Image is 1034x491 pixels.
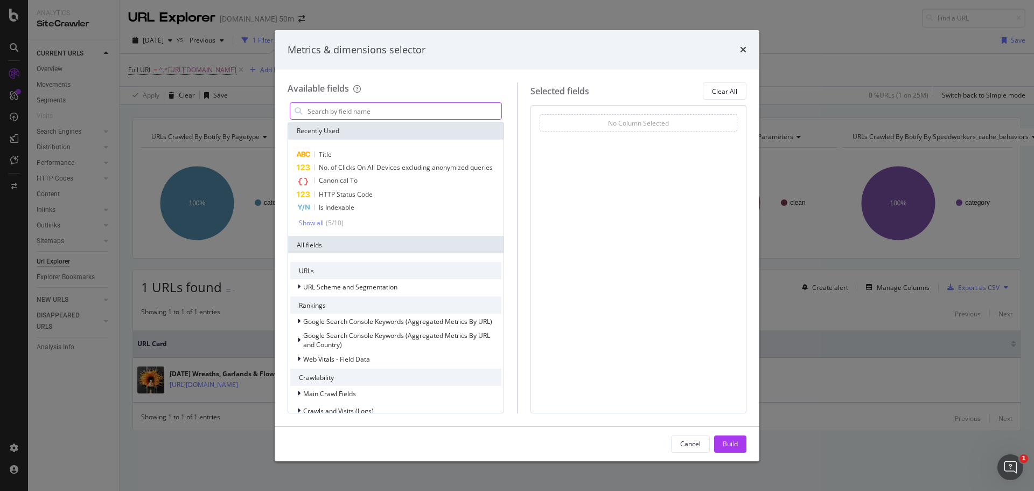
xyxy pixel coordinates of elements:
div: Selected fields [530,85,589,98]
span: Google Search Console Keywords (Aggregated Metrics By URL) [303,317,492,326]
span: 1 [1019,454,1028,463]
button: Cancel [671,435,710,453]
button: Build [714,435,746,453]
span: Google Search Console Keywords (Aggregated Metrics By URL and Country) [303,331,490,349]
input: Search by field name [306,103,501,119]
div: Available fields [288,82,349,94]
div: Build [723,439,738,448]
iframe: Intercom live chat [997,454,1023,480]
div: URLs [290,262,501,279]
span: Web Vitals - Field Data [303,355,370,364]
span: Crawls and Visits (Logs) [303,406,374,416]
div: times [740,43,746,57]
div: ( 5 / 10 ) [324,218,344,227]
div: Show all [299,219,324,227]
div: All fields [288,236,504,253]
div: Rankings [290,296,501,314]
span: No. of Clicks On All Devices excluding anonymized queries [319,163,493,172]
div: No Column Selected [608,119,669,128]
span: Canonical To [319,176,358,185]
button: Clear All [703,82,746,100]
div: Clear All [712,87,737,96]
div: Crawlability [290,369,501,386]
span: Is Indexable [319,203,354,212]
span: Title [319,150,332,159]
div: modal [275,30,759,461]
div: Recently Used [288,122,504,140]
div: Cancel [680,439,701,448]
span: HTTP Status Code [319,190,373,199]
div: Metrics & dimensions selector [288,43,425,57]
span: URL Scheme and Segmentation [303,282,397,292]
span: Main Crawl Fields [303,389,356,398]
